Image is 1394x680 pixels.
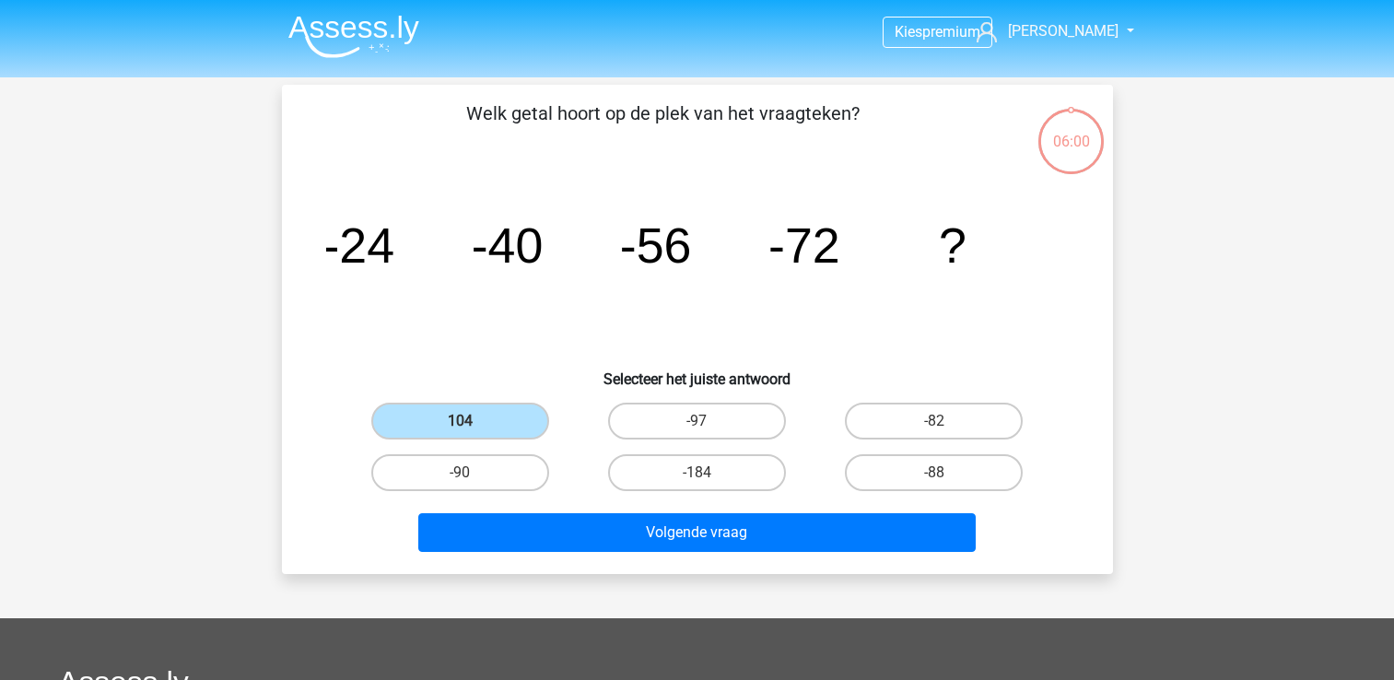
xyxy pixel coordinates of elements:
[371,403,549,440] label: 104
[619,217,691,273] tspan: -56
[969,20,1120,42] a: [PERSON_NAME]
[288,15,419,58] img: Assessly
[311,356,1084,388] h6: Selecteer het juiste antwoord
[845,403,1023,440] label: -82
[895,23,922,41] span: Kies
[922,23,980,41] span: premium
[418,513,976,552] button: Volgende vraag
[471,217,543,273] tspan: -40
[939,217,966,273] tspan: ?
[608,454,786,491] label: -184
[1037,107,1106,153] div: 06:00
[322,217,394,273] tspan: -24
[768,217,840,273] tspan: -72
[1008,22,1119,40] span: [PERSON_NAME]
[311,100,1014,155] p: Welk getal hoort op de plek van het vraagteken?
[845,454,1023,491] label: -88
[371,454,549,491] label: -90
[608,403,786,440] label: -97
[884,19,991,44] a: Kiespremium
